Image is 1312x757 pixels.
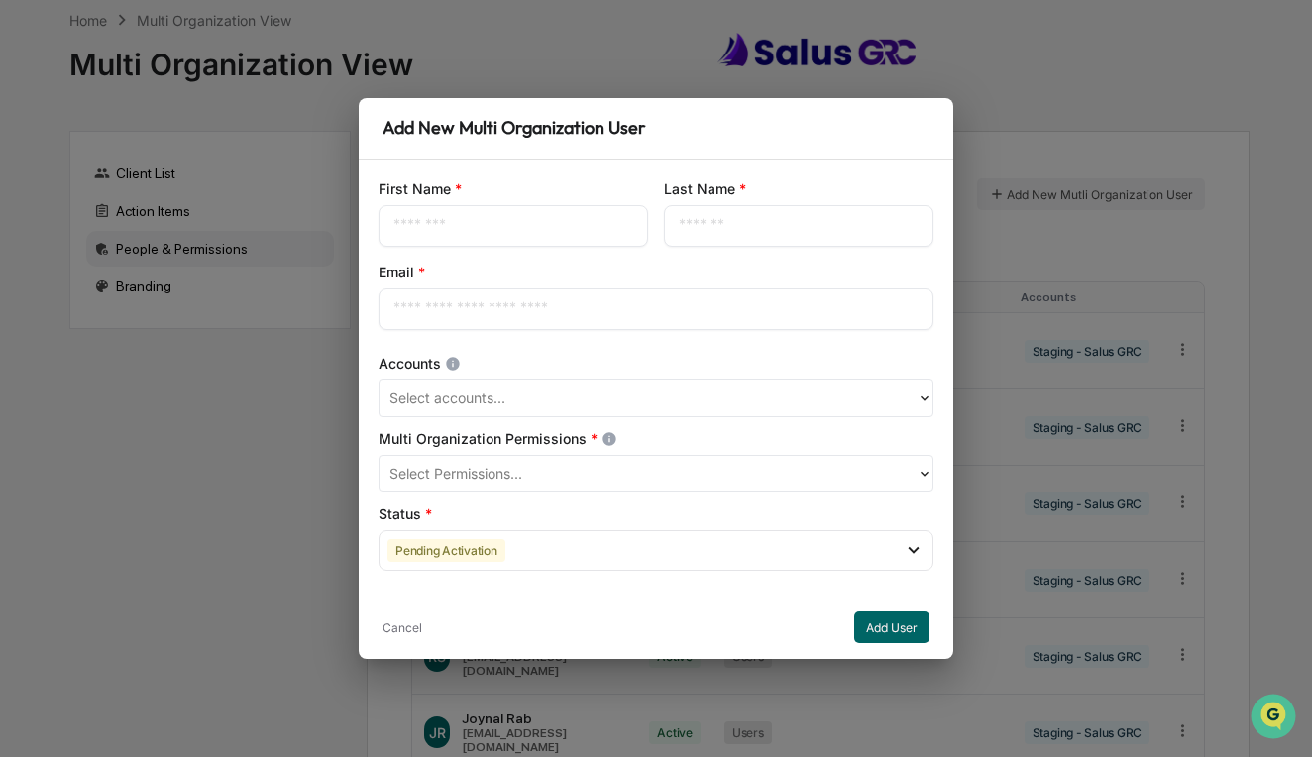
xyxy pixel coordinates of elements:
div: 🗄️ [144,252,160,268]
span: Attestations [164,250,246,270]
span: First Name [379,180,455,197]
button: Add User [854,611,929,643]
img: 1746055101610-c473b297-6a78-478c-a979-82029cc54cd1 [20,152,55,187]
a: Powered byPylon [140,335,240,351]
span: Email [379,264,418,280]
span: Last Name [664,180,739,197]
a: 🔎Data Lookup [12,279,133,315]
iframe: Open customer support [1249,692,1302,745]
div: Accounts [379,354,933,374]
button: Cancel [383,611,422,643]
div: 🖐️ [20,252,36,268]
div: Start new chat [67,152,325,171]
a: 🗄️Attestations [136,242,254,277]
div: 🔎 [20,289,36,305]
a: 🖐️Preclearance [12,242,136,277]
span: Preclearance [40,250,128,270]
div: Status [379,504,933,524]
button: Start new chat [337,158,361,181]
div: Multi Organization Permissions [379,429,933,449]
p: How can we help? [20,42,361,73]
div: We're available if you need us! [67,171,251,187]
div: Pending Activation [387,539,505,562]
span: Pylon [197,336,240,351]
span: Data Lookup [40,287,125,307]
h2: Add New Multi Organization User [359,98,953,160]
